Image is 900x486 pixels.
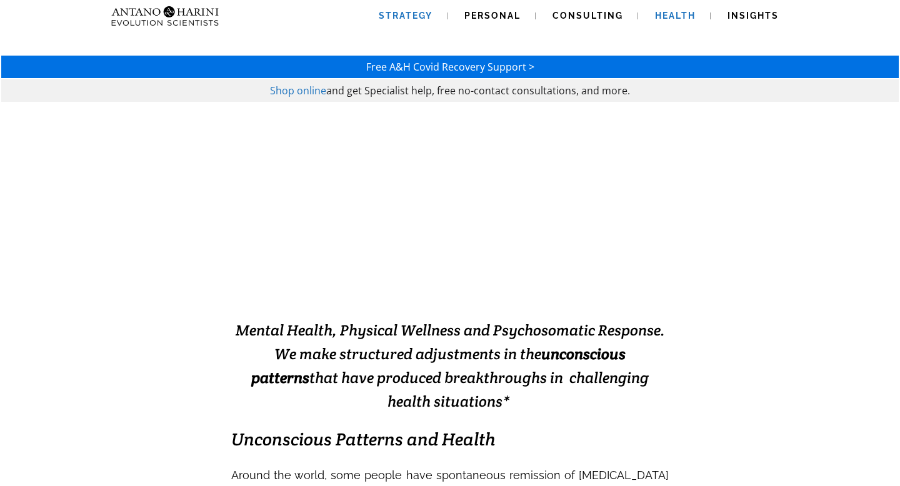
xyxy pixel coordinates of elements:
[270,84,326,97] a: Shop online
[655,11,696,21] span: Health
[379,11,432,21] span: Strategy
[326,84,630,97] span: and get Specialist help, free no-contact consultations, and more.
[366,60,534,74] a: Free A&H Covid Recovery Support >
[251,368,309,387] strong: patterns
[541,344,626,364] strong: unconscious
[300,231,600,292] span: Solving Impossible Situations
[464,11,521,21] span: Personal
[727,11,779,21] span: Insights
[236,320,665,411] span: Mental Health, Physical Wellness and Psychosomatic Response. We make structured adjustments in th...
[552,11,623,21] span: Consulting
[231,428,496,450] em: Unconscious Patterns and Health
